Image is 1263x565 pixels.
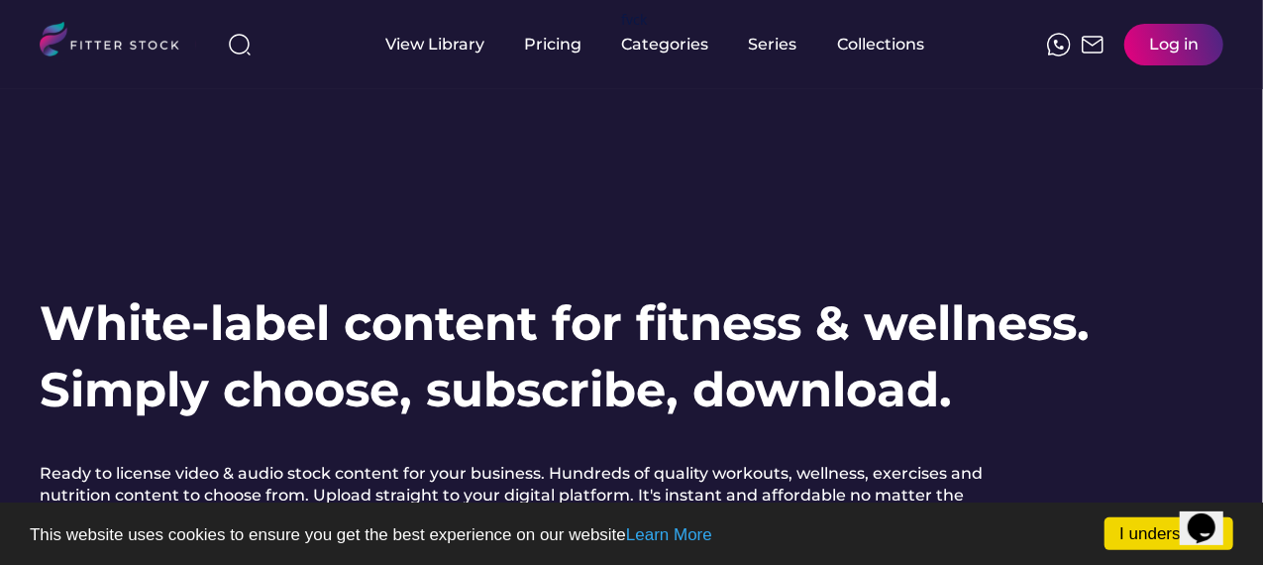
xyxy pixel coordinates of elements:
[626,525,712,544] a: Learn More
[386,34,485,56] div: View Library
[838,34,925,56] div: Collections
[40,290,1090,423] h1: White-label content for fitness & wellness. Simply choose, subscribe, download.
[1081,33,1105,56] img: Frame%2051.svg
[30,526,1233,543] p: This website uses cookies to ensure you get the best experience on our website
[622,10,648,30] div: fvck
[228,33,252,56] img: search-normal%203.svg
[1105,517,1233,550] a: I understand!
[1180,486,1243,545] iframe: chat widget
[525,34,582,56] div: Pricing
[622,34,709,56] div: Categories
[749,34,798,56] div: Series
[40,22,196,62] img: LOGO.svg
[40,463,991,529] h2: Ready to license video & audio stock content for your business. Hundreds of quality workouts, wel...
[1047,33,1071,56] img: meteor-icons_whatsapp%20%281%29.svg
[1149,34,1199,56] div: Log in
